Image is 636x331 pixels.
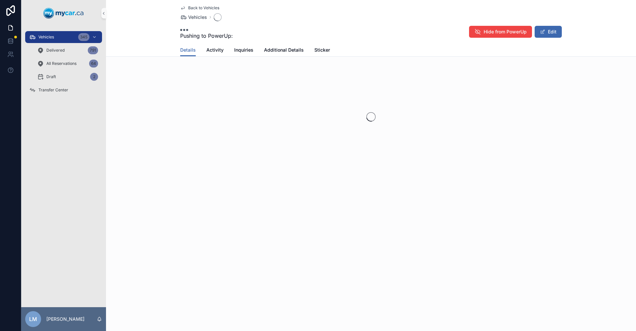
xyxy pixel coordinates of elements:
span: Delivered [46,48,65,53]
span: Vehicles [38,34,54,40]
a: Vehicles345 [25,31,102,43]
div: 791 [88,46,98,54]
a: Sticker [314,44,330,57]
a: Delivered791 [33,44,102,56]
span: All Reservations [46,61,77,66]
a: Details [180,44,196,57]
span: Sticker [314,47,330,53]
span: Hide from PowerUp [484,28,527,35]
div: 345 [78,33,89,41]
a: Inquiries [234,44,253,57]
span: Additional Details [264,47,304,53]
a: Draft2 [33,71,102,83]
a: Transfer Center [25,84,102,96]
span: Draft [46,74,56,79]
a: All Reservations64 [33,58,102,70]
a: Vehicles [180,14,207,21]
span: Vehicles [188,14,207,21]
span: Activity [206,47,224,53]
p: [PERSON_NAME] [46,316,84,322]
span: Transfer Center [38,87,68,93]
div: scrollable content [21,26,106,105]
a: Activity [206,44,224,57]
span: LM [29,315,37,323]
button: Edit [535,26,562,38]
span: Inquiries [234,47,253,53]
div: 2 [90,73,98,81]
span: Details [180,47,196,53]
a: Additional Details [264,44,304,57]
span: Pushing to PowerUp: [180,32,233,40]
button: Hide from PowerUp [469,26,532,38]
div: 64 [89,60,98,68]
a: Back to Vehicles [180,5,219,11]
span: Back to Vehicles [188,5,219,11]
img: App logo [43,8,84,19]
